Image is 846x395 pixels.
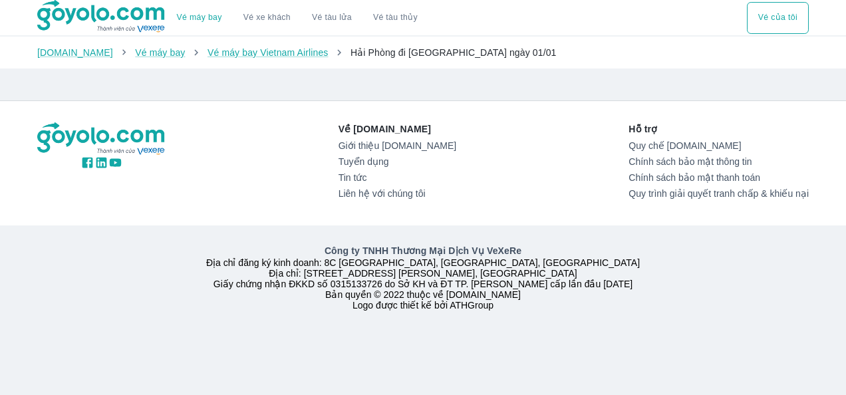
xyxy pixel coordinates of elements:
button: Vé của tôi [747,2,809,34]
a: Chính sách bảo mật thông tin [629,156,809,167]
a: Giới thiệu [DOMAIN_NAME] [339,140,456,151]
div: choose transportation mode [747,2,809,34]
a: Liên hệ với chúng tôi [339,188,456,199]
div: choose transportation mode [166,2,428,34]
a: Vé máy bay [177,13,222,23]
a: Tin tức [339,172,456,183]
a: Chính sách bảo mật thanh toán [629,172,809,183]
p: Về [DOMAIN_NAME] [339,122,456,136]
a: Quy chế [DOMAIN_NAME] [629,140,809,151]
a: Quy trình giải quyết tranh chấp & khiếu nại [629,188,809,199]
p: Hỗ trợ [629,122,809,136]
a: [DOMAIN_NAME] [37,47,113,58]
a: Vé xe khách [243,13,291,23]
button: Vé tàu thủy [362,2,428,34]
nav: breadcrumb [37,46,809,59]
a: Vé máy bay Vietnam Airlines [208,47,329,58]
a: Tuyển dụng [339,156,456,167]
p: Công ty TNHH Thương Mại Dịch Vụ VeXeRe [40,244,806,257]
span: Hải Phòng đi [GEOGRAPHIC_DATA] ngày 01/01 [351,47,557,58]
a: Vé tàu lửa [301,2,362,34]
img: logo [37,122,166,156]
div: Địa chỉ đăng ký kinh doanh: 8C [GEOGRAPHIC_DATA], [GEOGRAPHIC_DATA], [GEOGRAPHIC_DATA] Địa chỉ: [... [29,244,817,311]
a: Vé máy bay [135,47,185,58]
